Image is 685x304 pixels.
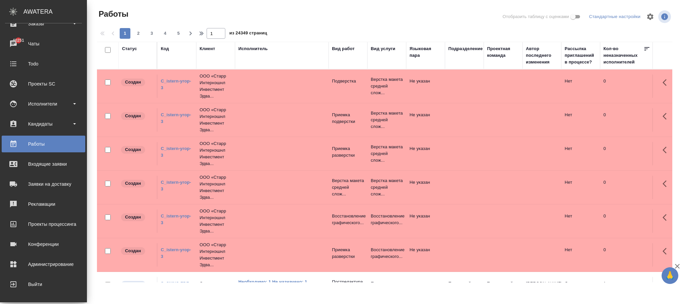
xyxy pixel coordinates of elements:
[406,176,445,199] td: Не указан
[406,209,445,233] td: Не указан
[600,108,654,132] td: 0
[238,279,325,299] a: Необходимо: 1 Не назначено: 1 Приглашений отправлено: 8 Отказов: 0 Просмотрено: 2 Не просмотрено: 6
[371,177,403,197] p: Верстка макета средней слож...
[484,277,523,300] td: Технический
[5,179,82,189] div: Заявки на доставку
[371,247,403,260] p: Восстановление графического...
[406,108,445,132] td: Не указан
[487,45,519,59] div: Проектная команда
[5,159,82,169] div: Входящие заявки
[161,213,191,225] a: C_istern-yrop-3
[642,9,658,25] span: Настроить таблицу
[600,142,654,165] td: 0
[371,76,403,96] p: Верстка макета средней слож...
[120,213,153,222] div: Заказ еще не согласован с клиентом, искать исполнителей рано
[659,142,675,158] button: Здесь прячутся важные кнопки
[160,28,170,39] button: 4
[659,176,675,192] button: Здесь прячутся важные кнопки
[9,37,28,44] span: 40251
[23,5,87,18] div: AWATERA
[161,247,191,259] a: C_istern-yrop-3
[125,180,141,187] p: Создан
[332,279,364,299] p: Постредактура машинного пер...
[5,199,82,209] div: Рекламации
[125,281,142,288] p: Подбор
[526,45,558,65] div: Автор последнего изменения
[125,146,141,153] p: Создан
[161,146,191,158] a: C_istern-yrop-3
[161,180,191,191] a: C_istern-yrop-3
[445,277,484,300] td: Проектный офис
[371,144,403,164] p: Верстка макета средней слож...
[406,142,445,165] td: Не указан
[161,112,191,124] a: C_istern-yrop-3
[5,119,82,129] div: Кандидаты
[5,99,82,109] div: Исполнители
[2,236,85,253] a: Конференции
[332,145,364,159] p: Приемка разверстки
[120,112,153,121] div: Заказ еще не согласован с клиентом, искать исполнителей рано
[125,248,141,254] p: Создан
[120,145,153,154] div: Заказ еще не согласован с клиентом, искать исполнителей рано
[161,281,191,293] a: S_SMNS-ZDR-71
[371,280,403,294] p: Перевод Экспресс
[658,10,672,23] span: Посмотреть информацию
[120,179,153,188] div: Заказ еще не согласован с клиентом, искать исполнителей рано
[2,276,85,293] a: Выйти
[565,45,597,65] div: Рассылка приглашений в процессе?
[5,59,82,69] div: Todo
[332,45,355,52] div: Вид работ
[561,142,600,165] td: Нет
[561,74,600,98] td: Нет
[200,242,232,268] p: ООО «Старр Интернэшнл Инвестмент Эдва...
[600,243,654,267] td: 0
[600,74,654,98] td: 0
[200,45,215,52] div: Клиент
[603,45,644,65] div: Кол-во неназначенных исполнителей
[161,45,169,52] div: Код
[97,9,128,19] span: Работы
[5,19,82,29] div: Заказы
[659,108,675,124] button: Здесь прячутся важные кнопки
[523,277,561,300] td: [PERSON_NAME]
[561,108,600,132] td: Нет
[2,216,85,233] a: Проекты процессинга
[229,29,267,39] span: из 24349 страниц
[600,176,654,199] td: 0
[125,79,141,86] p: Создан
[2,156,85,172] a: Входящие заявки
[2,196,85,212] a: Рекламации
[561,176,600,199] td: Нет
[125,214,141,220] p: Создан
[200,107,232,133] p: ООО «Старр Интернэшнл Инвестмент Эдва...
[332,177,364,197] p: Верстка макета средней слож...
[561,209,600,233] td: Нет
[120,280,153,289] div: Можно подбирать исполнителей
[120,78,153,87] div: Заказ еще не согласован с клиентом, искать исполнителей рано
[5,219,82,229] div: Проекты процессинга
[600,277,654,300] td: 1
[120,247,153,256] div: Заказ еще не согласован с клиентом, искать исполнителей рано
[2,136,85,152] a: Работы
[146,28,157,39] button: 3
[173,30,184,37] span: 5
[561,243,600,267] td: Нет
[332,247,364,260] p: Приемка разверстки
[371,45,395,52] div: Вид услуги
[502,13,569,20] span: Отобразить таблицу с оценками
[587,12,642,22] div: split button
[448,45,483,52] div: Подразделение
[371,110,403,130] p: Верстка макета средней слож...
[5,279,82,289] div: Выйти
[160,30,170,37] span: 4
[238,45,268,52] div: Исполнитель
[2,35,85,52] a: 40251Чаты
[5,39,82,49] div: Чаты
[406,243,445,267] td: Не указан
[659,209,675,225] button: Здесь прячутся важные кнопки
[173,28,184,39] button: 5
[5,239,82,249] div: Конференции
[122,45,137,52] div: Статус
[664,269,676,283] span: 🙏
[5,139,82,149] div: Работы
